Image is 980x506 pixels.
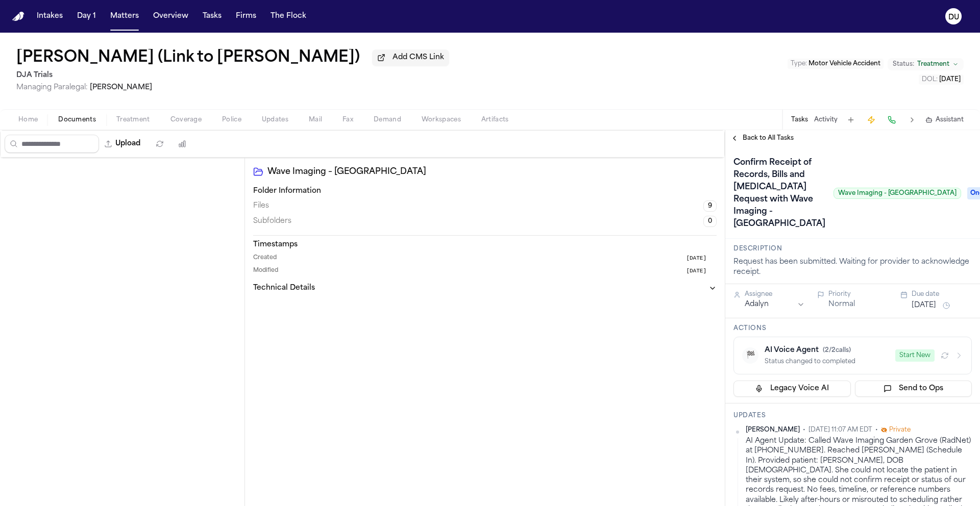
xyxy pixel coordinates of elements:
span: Documents [58,116,96,124]
span: Coverage [170,116,202,124]
button: Add CMS Link [372,49,449,66]
span: Fax [342,116,353,124]
span: Motor Vehicle Accident [808,61,880,67]
span: 🏁 [746,350,755,361]
span: Private [889,426,911,434]
button: Legacy Voice AI [733,381,851,397]
span: Police [222,116,241,124]
text: DU [948,14,959,21]
button: Send to Ops [855,381,972,397]
button: Start New [895,349,935,362]
button: Edit DOL: 2025-01-11 [919,74,964,85]
div: Due date [912,290,972,298]
span: [DATE] [686,254,706,263]
button: Edit Type: Motor Vehicle Accident [788,59,884,69]
h3: Actions [733,324,972,333]
button: Change status from Treatment [888,58,964,70]
span: Type : [791,61,807,67]
span: Back to All Tasks [743,134,794,142]
div: Assignee [745,290,805,298]
span: ( 2 / 2 calls) [823,347,851,353]
button: [DATE] [912,300,936,311]
h3: Folder Information [253,186,717,196]
button: Firms [232,7,260,26]
button: Assistant [925,116,964,124]
span: [DATE] [686,267,706,275]
span: Add CMS Link [393,53,444,63]
div: Priority [828,290,889,298]
span: Treatment [116,116,150,124]
button: Normal [828,299,855,310]
span: Workspaces [422,116,461,124]
span: • [875,426,878,434]
button: Day 1 [73,7,100,26]
button: Create Immediate Task [864,113,878,127]
span: 9 [703,200,717,212]
span: Updates [262,116,288,124]
h1: [PERSON_NAME] (Link to [PERSON_NAME]) [16,49,360,67]
span: Managing Paralegal: [16,84,88,91]
button: Upload [99,135,146,153]
button: Overview [149,7,192,26]
div: AI Voice Agent [765,345,889,356]
a: Home [12,12,24,21]
img: Finch Logo [12,12,24,21]
span: DOL : [922,77,938,83]
button: Activity [814,116,838,124]
div: Request has been submitted. Waiting for provider to acknowledge receipt. [733,257,972,277]
h3: Technical Details [253,283,315,293]
div: Status changed to completed [765,358,889,366]
span: [DATE] 11:07 AM EDT [808,426,872,434]
h1: Confirm Receipt of Records, Bills and [MEDICAL_DATA] Request with Wave Imaging - [GEOGRAPHIC_DATA] [729,155,829,232]
span: Artifacts [481,116,509,124]
button: [DATE] [686,254,717,263]
button: 🏁AI Voice Agent(2/2calls)Status changed to completedStart New [733,337,972,374]
span: Wave Imaging - [GEOGRAPHIC_DATA] [834,188,961,199]
h3: Timestamps [253,240,717,250]
span: Modified [253,267,278,275]
span: [PERSON_NAME] [90,84,152,91]
button: Add Task [844,113,858,127]
span: Files [253,201,269,211]
button: Back to All Tasks [725,134,799,142]
button: Technical Details [253,283,717,293]
span: [DATE] [939,77,961,83]
span: Treatment [917,60,949,68]
button: Tasks [199,7,226,26]
span: [PERSON_NAME] [746,426,800,434]
button: Tasks [791,116,808,124]
button: Make a Call [885,113,899,127]
h2: Wave Imaging – [GEOGRAPHIC_DATA] [267,166,717,178]
button: Matters [106,7,143,26]
h3: Updates [733,412,972,420]
button: [DATE] [686,267,717,275]
span: Mail [309,116,322,124]
button: Intakes [33,7,67,26]
button: Edit matter name [16,49,360,67]
span: • [803,426,805,434]
h3: Description [733,245,972,253]
span: Status: [893,60,914,68]
span: 0 [703,216,717,227]
span: Subfolders [253,216,291,226]
h2: DJA Trials [16,69,449,82]
input: Search files [5,135,99,153]
button: Snooze task [940,299,952,312]
button: Refresh [939,349,951,362]
span: Assistant [936,116,964,124]
span: Demand [374,116,401,124]
span: Created [253,254,277,263]
span: Home [18,116,38,124]
button: The Flock [266,7,310,26]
